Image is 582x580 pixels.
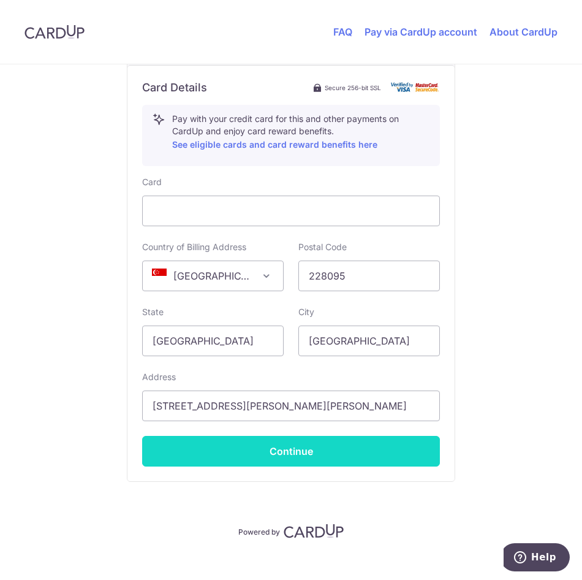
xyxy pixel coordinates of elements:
[504,543,570,574] iframe: Opens a widget where you can find more information
[25,25,85,39] img: CardUp
[238,525,280,537] p: Powered by
[172,113,429,152] p: Pay with your credit card for this and other payments on CardUp and enjoy card reward benefits.
[298,261,440,291] input: Example 123456
[391,82,440,93] img: card secure
[172,139,377,150] a: See eligible cards and card reward benefits here
[489,26,557,38] a: About CardUp
[142,241,246,253] label: Country of Billing Address
[142,436,440,467] button: Continue
[298,306,314,318] label: City
[142,176,162,188] label: Card
[142,80,207,95] h6: Card Details
[298,241,347,253] label: Postal Code
[143,261,283,291] span: Singapore
[142,261,284,291] span: Singapore
[365,26,477,38] a: Pay via CardUp account
[153,204,429,218] iframe: Secure card payment input frame
[284,524,344,538] img: CardUp
[325,83,381,93] span: Secure 256-bit SSL
[142,306,164,318] label: State
[333,26,352,38] a: FAQ
[142,371,176,383] label: Address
